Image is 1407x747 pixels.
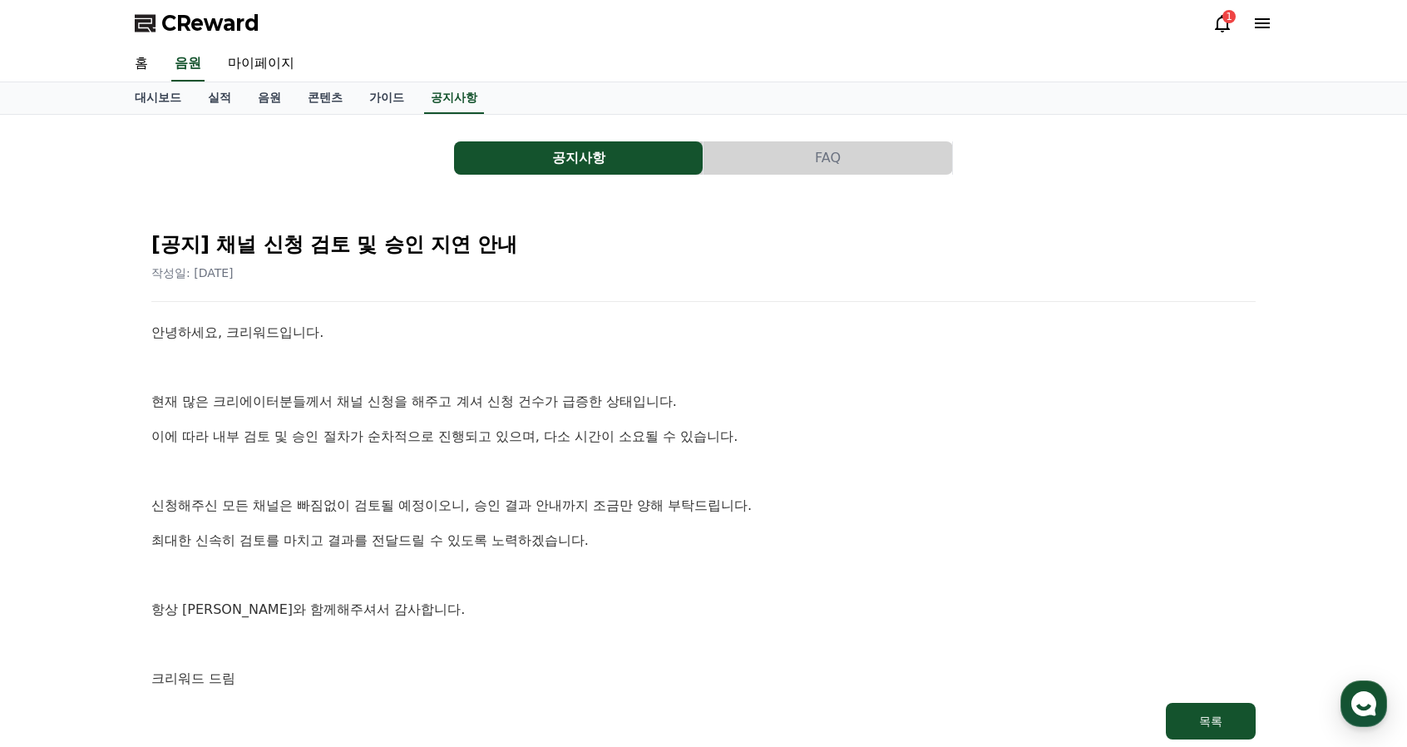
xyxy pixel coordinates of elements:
[151,530,1256,552] p: 최대한 신속히 검토를 마치고 결과를 전달드릴 수 있도록 노력하겠습니다.
[5,527,110,569] a: 홈
[215,527,319,569] a: 설정
[215,47,308,82] a: 마이페이지
[52,552,62,566] span: 홈
[1222,10,1236,23] div: 1
[151,426,1256,448] p: 이에 따라 내부 검토 및 승인 절차가 순차적으로 진행되고 있으며, 다소 시간이 소요될 수 있습니다.
[151,599,1256,621] p: 항상 [PERSON_NAME]와 함께해주셔서 감사합니다.
[454,141,703,175] a: 공지사항
[151,231,1256,258] h2: [공지] 채널 신청 검토 및 승인 지연 안내
[121,82,195,114] a: 대시보드
[151,668,1256,690] p: 크리워드 드림
[135,10,259,37] a: CReward
[1199,713,1222,730] div: 목록
[424,82,484,114] a: 공지사항
[152,553,172,566] span: 대화
[161,10,259,37] span: CReward
[151,495,1256,517] p: 신청해주신 모든 채널은 빠짐없이 검토될 예정이오니, 승인 결과 안내까지 조금만 양해 부탁드립니다.
[151,322,1256,344] p: 안녕하세요, 크리워드입니다.
[110,527,215,569] a: 대화
[257,552,277,566] span: 설정
[703,141,952,175] button: FAQ
[244,82,294,114] a: 음원
[356,82,417,114] a: 가이드
[151,703,1256,740] a: 목록
[454,141,703,175] button: 공지사항
[151,266,234,280] span: 작성일: [DATE]
[1166,703,1256,740] button: 목록
[151,391,1256,413] p: 현재 많은 크리에이터분들께서 채널 신청을 해주고 계셔 신청 건수가 급증한 상태입니다.
[195,82,244,114] a: 실적
[1212,13,1232,33] a: 1
[121,47,161,82] a: 홈
[171,47,205,82] a: 음원
[294,82,356,114] a: 콘텐츠
[703,141,953,175] a: FAQ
